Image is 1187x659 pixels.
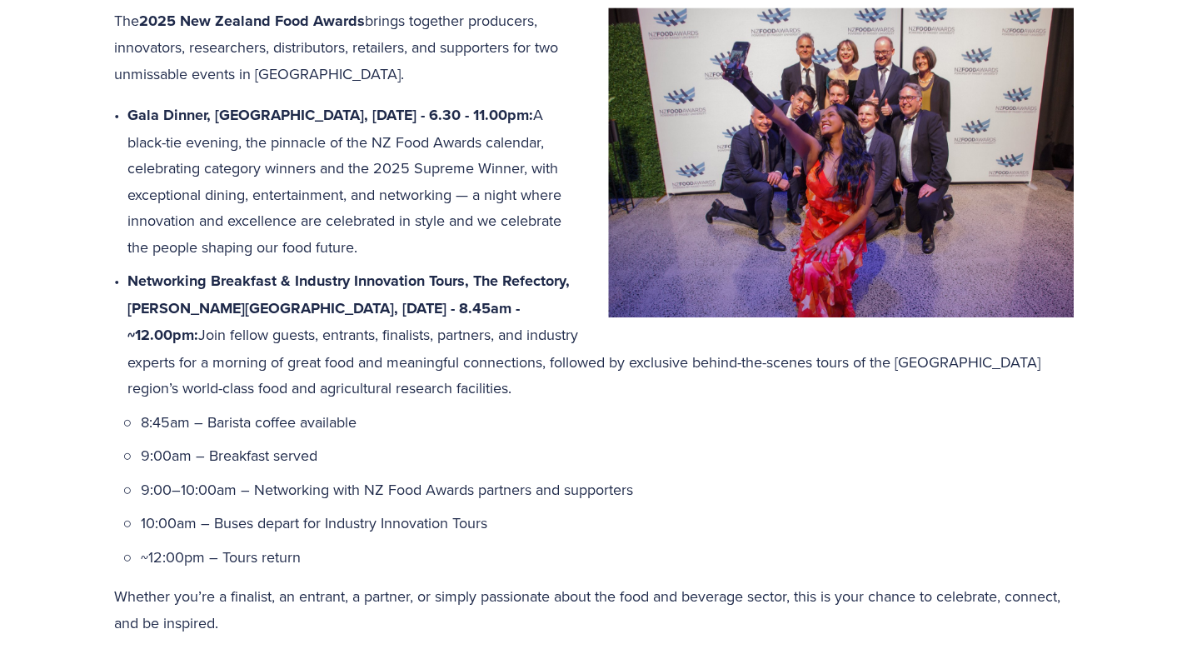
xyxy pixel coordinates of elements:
[141,409,1074,436] p: 8:45am – Barista coffee available
[139,10,365,32] strong: 2025 New Zealand Food Awards
[127,104,533,126] strong: Gala Dinner, [GEOGRAPHIC_DATA], [DATE] - 6.30 - 11.00pm:
[127,102,1074,260] p: A black-tie evening, the pinnacle of the NZ Food Awards calendar, celebrating category winners an...
[114,7,1074,87] p: The brings together producers, innovators, researchers, distributors, retailers, and supporters f...
[114,583,1074,636] p: Whether you’re a finalist, an entrant, a partner, or simply passionate about the food and beverag...
[127,270,574,346] strong: Networking Breakfast & Industry Innovation Tours, The Refectory, [PERSON_NAME][GEOGRAPHIC_DATA], ...
[141,442,1074,469] p: 9:00am – Breakfast served
[141,544,1074,571] p: ~12:00pm – Tours return
[141,510,1074,537] p: 10:00am – Buses depart for Industry Innovation Tours
[141,477,1074,503] p: 9:00–10:00am – Networking with NZ Food Awards partners and supporters
[127,267,1074,402] p: Join fellow guests, entrants, finalists, partners, and industry experts for a morning of great fo...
